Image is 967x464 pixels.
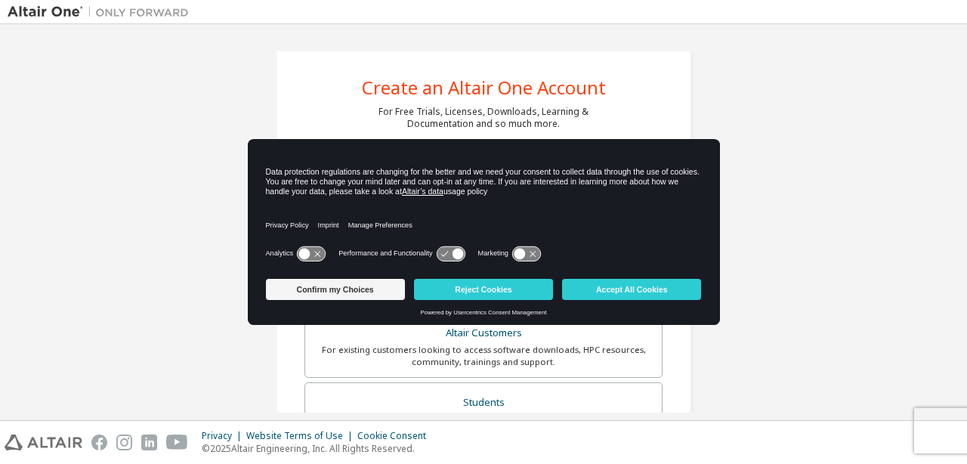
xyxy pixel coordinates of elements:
img: instagram.svg [116,435,132,450]
div: For Free Trials, Licenses, Downloads, Learning & Documentation and so much more. [378,106,589,130]
div: Students [314,392,653,413]
img: Altair One [8,5,196,20]
div: Privacy [202,430,246,442]
div: Cookie Consent [357,430,435,442]
img: youtube.svg [166,435,188,450]
div: For existing customers looking to access software downloads, HPC resources, community, trainings ... [314,344,653,368]
div: Altair Customers [314,323,653,344]
div: Website Terms of Use [246,430,357,442]
p: © 2025 Altair Engineering, Inc. All Rights Reserved. [202,442,435,455]
img: linkedin.svg [141,435,157,450]
img: altair_logo.svg [5,435,82,450]
div: Create an Altair One Account [362,79,606,97]
img: facebook.svg [91,435,107,450]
